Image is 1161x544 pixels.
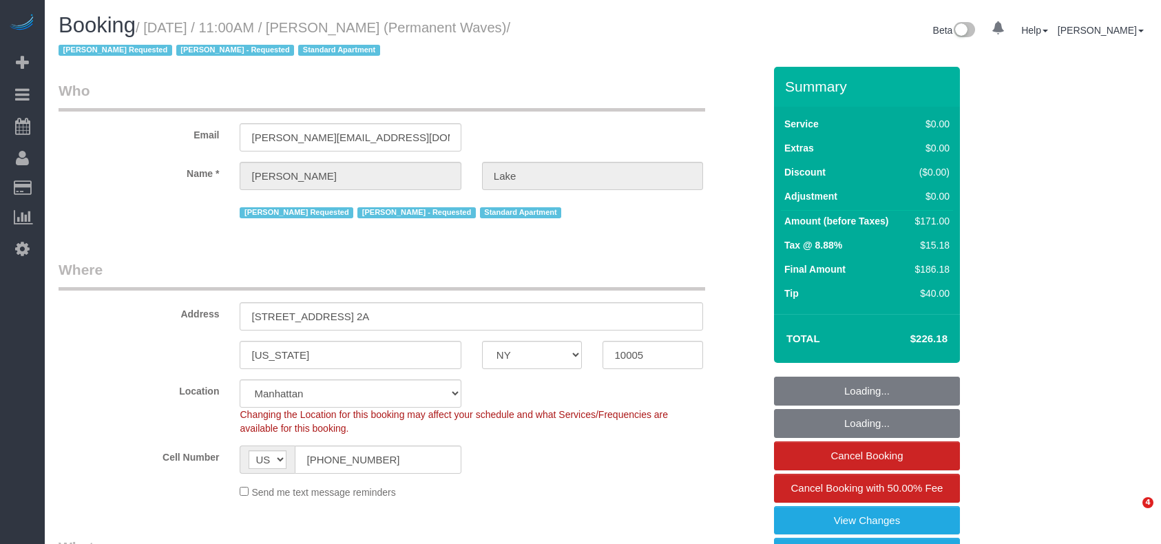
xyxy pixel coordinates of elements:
[784,141,814,155] label: Extras
[8,14,36,33] img: Automaid Logo
[1058,25,1144,36] a: [PERSON_NAME]
[48,162,229,180] label: Name *
[176,45,294,56] span: [PERSON_NAME] - Requested
[910,189,950,203] div: $0.00
[910,262,950,276] div: $186.18
[59,20,510,59] small: / [DATE] / 11:00AM / [PERSON_NAME] (Permanent Waves)
[910,141,950,155] div: $0.00
[240,162,461,190] input: First Name
[1021,25,1048,36] a: Help
[59,260,705,291] legend: Where
[784,238,842,252] label: Tax @ 8.88%
[784,214,888,228] label: Amount (before Taxes)
[59,45,172,56] span: [PERSON_NAME] Requested
[791,482,943,494] span: Cancel Booking with 50.00% Fee
[1114,497,1147,530] iframe: Intercom live chat
[240,341,461,369] input: City
[295,446,461,474] input: Cell Number
[784,189,837,203] label: Adjustment
[786,333,820,344] strong: Total
[910,117,950,131] div: $0.00
[910,238,950,252] div: $15.18
[240,123,461,151] input: Email
[48,446,229,464] label: Cell Number
[774,474,960,503] a: Cancel Booking with 50.00% Fee
[952,22,975,40] img: New interface
[59,13,136,37] span: Booking
[869,333,948,345] h4: $226.18
[910,214,950,228] div: $171.00
[933,25,976,36] a: Beta
[784,286,799,300] label: Tip
[48,379,229,398] label: Location
[603,341,703,369] input: Zip Code
[784,117,819,131] label: Service
[482,162,703,190] input: Last Name
[774,506,960,535] a: View Changes
[298,45,380,56] span: Standard Apartment
[910,286,950,300] div: $40.00
[774,441,960,470] a: Cancel Booking
[784,165,826,179] label: Discount
[48,123,229,142] label: Email
[784,262,846,276] label: Final Amount
[240,207,353,218] span: [PERSON_NAME] Requested
[785,79,953,94] h3: Summary
[48,302,229,321] label: Address
[240,409,668,434] span: Changing the Location for this booking may affect your schedule and what Services/Frequencies are...
[357,207,475,218] span: [PERSON_NAME] - Requested
[251,487,395,498] span: Send me text message reminders
[1142,497,1153,508] span: 4
[59,81,705,112] legend: Who
[910,165,950,179] div: ($0.00)
[480,207,562,218] span: Standard Apartment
